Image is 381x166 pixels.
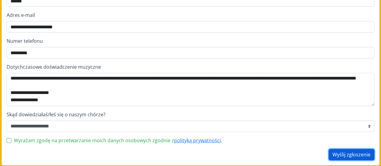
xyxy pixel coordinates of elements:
[329,149,374,160] button: Wyślij zgłoszenie
[7,111,374,118] label: Skąd dowiedziałaś/łeś się o naszym chórze?
[174,137,221,144] a: polityką prywatności
[7,11,374,19] label: Adres e-mail
[7,37,374,45] label: Numer telefonu
[14,137,222,144] label: Wyrażam zgodę na przetwarzanie moich danych osobowych zgodnie z .
[7,63,374,70] label: Dotychczasowe doświadczenie muzyczne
